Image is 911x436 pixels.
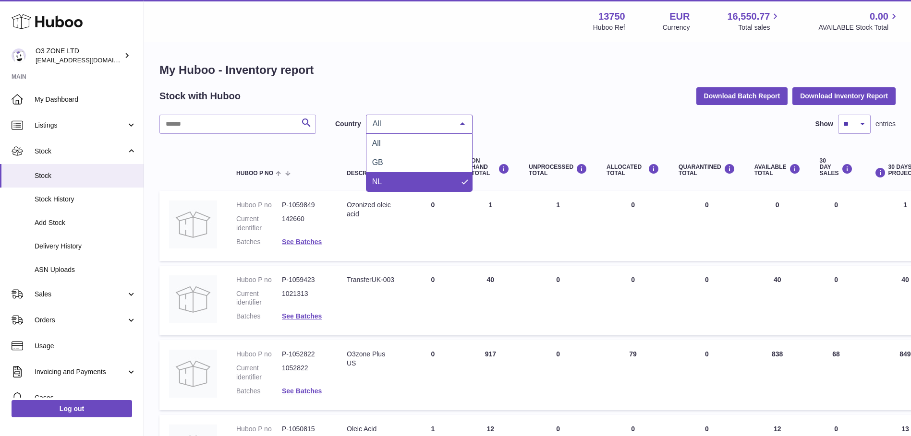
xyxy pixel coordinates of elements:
dt: Batches [236,387,282,396]
span: Description [347,170,386,177]
span: Listings [35,121,126,130]
div: UNPROCESSED Total [529,164,587,177]
dd: P-1052822 [282,350,328,359]
a: See Batches [282,312,322,320]
dd: P-1059423 [282,275,328,284]
td: 0 [404,266,462,336]
td: 917 [462,340,519,410]
span: GB [372,158,383,166]
span: [EMAIL_ADDRESS][DOMAIN_NAME] [36,56,141,64]
a: Log out [12,400,132,417]
span: Add Stock [35,218,136,227]
a: See Batches [282,238,322,246]
h1: My Huboo - Inventory report [159,62,896,78]
td: 838 [745,340,810,410]
div: AVAILABLE Total [754,164,801,177]
label: Country [335,119,361,129]
dt: Current identifier [236,364,282,382]
span: All [372,139,381,147]
dt: Batches [236,312,282,321]
span: Huboo P no [236,170,273,177]
div: Ozonized oleic acid [347,200,394,219]
td: 1 [519,191,597,261]
td: 40 [462,266,519,336]
span: Delivery History [35,242,136,251]
td: 0 [810,191,862,261]
span: ASN Uploads [35,265,136,274]
img: product image [169,350,217,398]
div: 30 DAY SALES [820,158,853,177]
td: 0 [404,191,462,261]
span: Stock [35,147,126,156]
dd: P-1059849 [282,200,328,210]
span: entries [875,119,896,129]
div: Oleic Acid [347,424,394,434]
span: 0 [705,201,709,209]
dt: Batches [236,237,282,247]
span: NL [372,177,382,186]
img: hello@o3zoneltd.co.uk [12,48,26,63]
dt: Huboo P no [236,350,282,359]
td: 68 [810,340,862,410]
img: product image [169,275,217,323]
td: 0 [519,340,597,410]
span: Stock [35,171,136,180]
span: 16,550.77 [727,10,770,23]
td: 0 [745,191,810,261]
div: ON HAND Total [471,158,510,177]
td: 0 [519,266,597,336]
strong: 13750 [598,10,625,23]
td: 40 [745,266,810,336]
dt: Huboo P no [236,275,282,284]
a: 16,550.77 Total sales [727,10,781,32]
dt: Current identifier [236,214,282,233]
div: Currency [663,23,690,32]
dt: Huboo P no [236,424,282,434]
span: 0 [705,425,709,433]
span: Usage [35,342,136,351]
td: 0 [404,340,462,410]
dd: 1052822 [282,364,328,382]
span: All [370,119,453,129]
dt: Current identifier [236,289,282,307]
td: 1 [462,191,519,261]
div: TransferUK-003 [347,275,394,284]
span: Invoicing and Payments [35,367,126,377]
td: 0 [597,191,669,261]
span: 0.00 [870,10,888,23]
div: O3 ZONE LTD [36,47,122,65]
label: Show [815,119,833,129]
td: 0 [597,266,669,336]
span: 0 [705,350,709,358]
div: O3zone Plus US [347,350,394,368]
span: Orders [35,316,126,325]
div: QUARANTINED Total [679,164,735,177]
img: product image [169,200,217,248]
dt: Huboo P no [236,200,282,210]
span: 0 [705,276,709,283]
div: Huboo Ref [593,23,625,32]
a: 0.00 AVAILABLE Stock Total [818,10,899,32]
span: Total sales [738,23,781,32]
button: Download Batch Report [696,87,788,105]
dd: 142660 [282,214,328,233]
dd: P-1050815 [282,424,328,434]
strong: EUR [669,10,690,23]
span: My Dashboard [35,95,136,104]
td: 0 [810,266,862,336]
button: Download Inventory Report [792,87,896,105]
span: Stock History [35,195,136,204]
h2: Stock with Huboo [159,90,241,103]
span: Sales [35,290,126,299]
span: AVAILABLE Stock Total [818,23,899,32]
div: ALLOCATED Total [607,164,659,177]
td: 79 [597,340,669,410]
span: Cases [35,393,136,402]
a: See Batches [282,387,322,395]
dd: 1021313 [282,289,328,307]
